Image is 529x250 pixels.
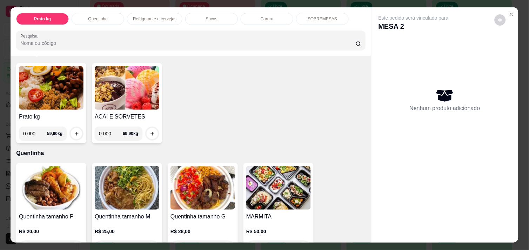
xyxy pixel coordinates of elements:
h4: Quentinha tamanho M [95,212,159,221]
p: Refrigerante e cervejas [133,16,176,22]
p: R$ 28,00 [170,228,235,235]
img: product-image [246,166,311,210]
img: product-image [170,166,235,210]
p: Nenhum produto adicionado [410,104,480,113]
input: 0.00 [99,127,123,141]
img: product-image [19,66,83,110]
p: R$ 25,00 [95,228,159,235]
img: product-image [95,66,159,110]
h4: MARMITA [246,212,311,221]
p: R$ 50,00 [246,228,311,235]
label: Pesquisa [20,33,40,39]
p: Este pedido será vinculado para [379,14,449,21]
p: Quentinha [16,149,366,157]
p: Caruru [261,16,274,22]
h4: Quentinha tamanho P [19,212,83,221]
h4: ACAI E SORVETES [95,113,159,121]
p: MESA 2 [379,21,449,31]
p: R$ 20,00 [19,228,83,235]
button: Close [506,9,517,20]
p: SOBREMESAS [308,16,337,22]
img: product-image [95,166,159,210]
img: product-image [19,166,83,210]
p: Sucos [206,16,217,22]
h4: Quentinha tamanho G [170,212,235,221]
h4: Prato kg [19,113,83,121]
button: increase-product-quantity [71,128,82,139]
button: decrease-product-quantity [495,14,506,26]
input: Pesquisa [20,40,356,47]
p: Prato kg [34,16,51,22]
input: 0.00 [23,127,47,141]
button: increase-product-quantity [147,128,158,139]
p: Quentinha [88,16,107,22]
